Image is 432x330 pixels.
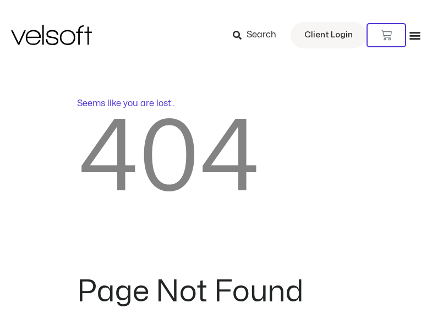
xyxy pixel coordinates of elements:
span: Client Login [304,28,353,42]
div: Menu Toggle [409,29,421,41]
h2: 404 [77,110,356,208]
h2: Page Not Found [77,277,356,307]
a: Client Login [291,22,367,48]
a: Search [233,26,284,45]
span: Search [247,28,276,42]
p: Seems like you are lost.. [77,97,356,110]
img: Velsoft Training Materials [11,25,92,45]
